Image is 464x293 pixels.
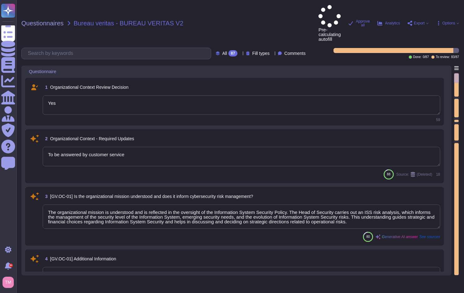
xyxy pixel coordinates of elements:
div: 87 [228,50,237,56]
span: All [222,51,227,56]
span: (Deleted) [417,173,432,176]
span: Approve all [356,19,370,27]
span: Done: [413,56,422,59]
span: 4 [43,257,48,261]
button: user [1,275,18,289]
div: 9+ [9,264,13,267]
span: Organizational Context - Required Updates [50,136,134,141]
span: Fill types [252,51,269,56]
button: Approve all [348,19,370,27]
span: Comments [284,51,306,56]
span: Questionnaire [29,69,56,74]
span: Analytics [385,21,400,25]
span: Organizational Context Review Decision [50,85,129,90]
span: Source: [396,172,432,177]
span: [GV.OC-01] Additional Information [50,256,116,261]
span: To review: [436,56,450,59]
span: 0 / 87 [423,56,429,59]
span: See sources [419,235,440,239]
span: 1 [43,85,48,89]
span: Export [414,21,425,25]
span: [GV.OC-01] Is the organizational mission understood and does it inform cybersecurity risk managem... [50,194,253,199]
img: user [3,277,14,288]
span: Generative AI answer [382,235,418,239]
textarea: Yes [43,95,440,115]
span: 3 [43,194,48,199]
span: 83 / 87 [451,56,459,59]
span: 2 [43,136,48,141]
textarea: The organizational mission is understood and is reflected in the oversight of the Information Sys... [43,205,440,229]
textarea: To be answered by customer service [43,147,440,166]
span: 80 [366,235,370,238]
span: Options [442,21,455,25]
input: Search by keywords [25,48,211,59]
span: 18 [435,173,440,176]
span: 59 [435,118,440,122]
span: Questionnaires [21,20,64,26]
span: Pre-calculating autofill [318,5,341,41]
textarea: Altares is not certified but our cloud provider is. [43,267,440,286]
span: 88 [387,173,390,176]
button: Analytics [377,21,400,26]
span: Bureau veritas - BUREAU VERITAS V2 [74,20,184,26]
